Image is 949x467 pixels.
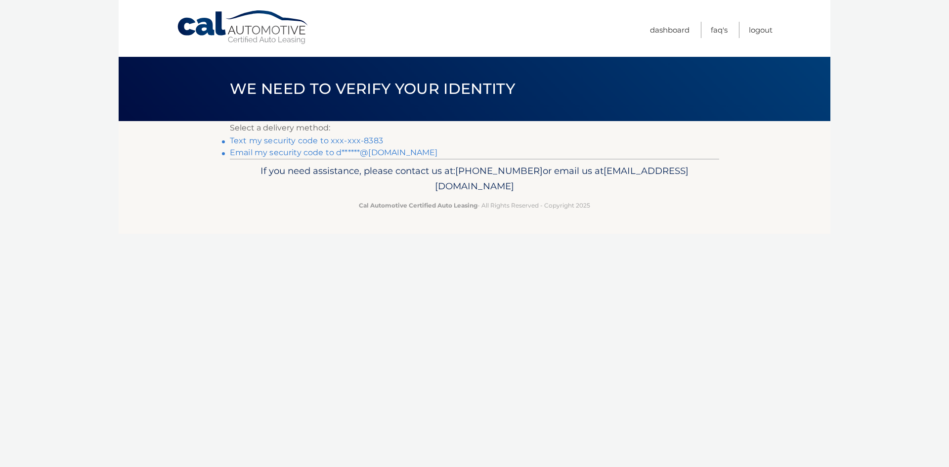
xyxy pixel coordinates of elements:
[230,121,719,135] p: Select a delivery method:
[711,22,728,38] a: FAQ's
[230,136,383,145] a: Text my security code to xxx-xxx-8383
[230,80,515,98] span: We need to verify your identity
[359,202,477,209] strong: Cal Automotive Certified Auto Leasing
[236,200,713,211] p: - All Rights Reserved - Copyright 2025
[749,22,773,38] a: Logout
[230,148,438,157] a: Email my security code to d******@[DOMAIN_NAME]
[236,163,713,195] p: If you need assistance, please contact us at: or email us at
[176,10,310,45] a: Cal Automotive
[455,165,543,176] span: [PHONE_NUMBER]
[650,22,690,38] a: Dashboard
